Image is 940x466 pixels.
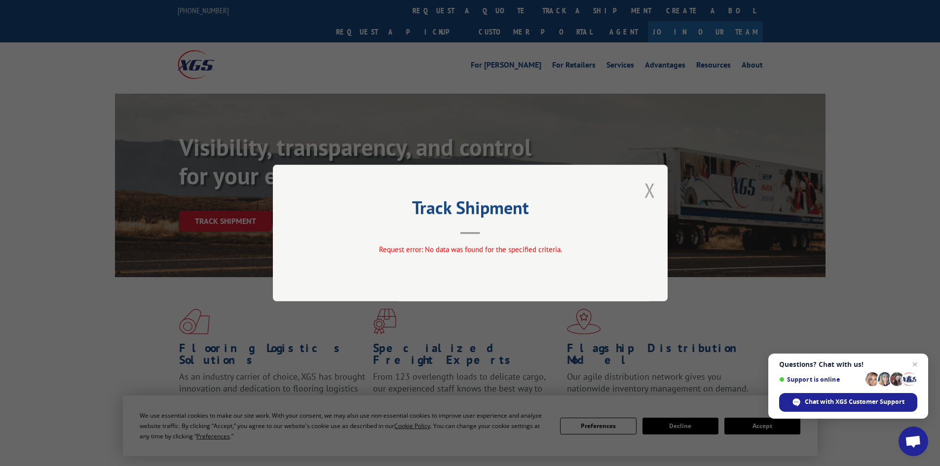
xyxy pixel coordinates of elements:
[779,393,917,412] div: Chat with XGS Customer Support
[909,358,921,370] span: Close chat
[322,201,618,219] h2: Track Shipment
[899,427,928,456] div: Open chat
[644,177,655,203] button: Close modal
[779,376,862,383] span: Support is online
[805,397,904,406] span: Chat with XGS Customer Support
[378,245,562,254] span: Request error: No data was found for the specified criteria.
[779,360,917,368] span: Questions? Chat with us!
